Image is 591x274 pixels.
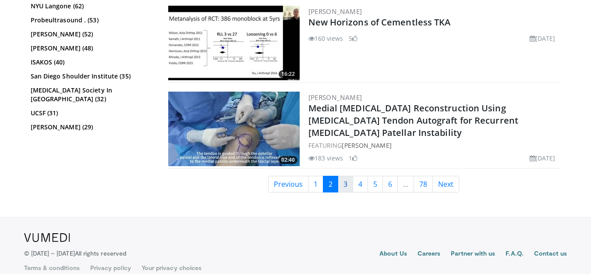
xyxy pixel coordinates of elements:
a: NYU Langone (62) [31,2,151,11]
a: Medial [MEDICAL_DATA] Reconstruction Using [MEDICAL_DATA] Tendon Autograft for Recurrent [MEDICAL... [308,102,519,139]
a: ISAKOS (40) [31,58,151,67]
a: [PERSON_NAME] [308,7,362,16]
img: 60890f55-cb5e-4a7b-a9e4-34e05f9b5863.300x170_q85_crop-smart_upscale.jpg [168,6,300,80]
a: 16:22 [168,6,300,80]
a: 5 [368,176,383,192]
a: 4 [353,176,368,192]
a: San Diego Shoulder Institute (35) [31,72,151,81]
img: VuMedi Logo [24,233,70,242]
a: Terms & conditions [24,263,80,272]
a: Next [432,176,459,192]
li: 160 views [308,34,343,43]
a: 6 [382,176,398,192]
a: 2 [323,176,338,192]
a: [PERSON_NAME] (48) [31,44,151,53]
a: New Horizons of Cementless TKA [308,16,451,28]
li: [DATE] [530,153,556,163]
a: Probeultrasound . (53) [31,16,151,25]
a: Privacy policy [90,263,131,272]
a: 1 [308,176,323,192]
a: Careers [418,249,441,260]
a: 78 [414,176,433,192]
p: © [DATE] – [DATE] [24,249,127,258]
span: 02:40 [279,156,297,164]
a: Previous [268,176,308,192]
li: [DATE] [530,34,556,43]
a: UCSF (31) [31,109,151,117]
a: 3 [338,176,353,192]
a: Your privacy choices [142,263,202,272]
span: All rights reserved [75,249,126,257]
a: 02:40 [168,92,300,166]
li: 1 [349,153,357,163]
div: FEATURING [308,141,559,150]
a: [PERSON_NAME] (52) [31,30,151,39]
span: 16:22 [279,70,297,78]
nav: Search results pages [166,176,561,192]
a: [PERSON_NAME] [308,93,362,102]
a: Partner with us [451,249,495,260]
a: [PERSON_NAME] (29) [31,123,151,132]
a: About Us [379,249,407,260]
a: [MEDICAL_DATA] Society In [GEOGRAPHIC_DATA] (32) [31,86,151,103]
a: Contact us [534,249,567,260]
a: [PERSON_NAME] [342,141,391,149]
li: 183 views [308,153,343,163]
img: 85872296-369f-4d0a-93b9-06439e7151c3.300x170_q85_crop-smart_upscale.jpg [168,92,300,166]
a: F.A.Q. [506,249,523,260]
li: 5 [349,34,357,43]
